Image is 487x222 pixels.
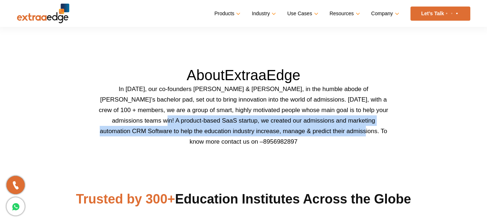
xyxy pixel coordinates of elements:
[224,67,300,83] span: ExtraaEdge
[17,66,470,84] h1: About
[252,8,275,19] a: Industry
[214,8,239,19] a: Products
[410,7,470,21] a: Let’s Talk
[99,84,389,147] p: In [DATE], our co-founders [PERSON_NAME] & [PERSON_NAME], in the humble abode of [PERSON_NAME]’s ...
[371,8,398,19] a: Company
[17,190,470,208] h2: Education Institutes Across the Globe
[287,8,317,19] a: Use Cases
[263,138,298,145] span: 8956982897
[76,192,175,206] span: Trusted by 300+
[330,8,359,19] a: Resources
